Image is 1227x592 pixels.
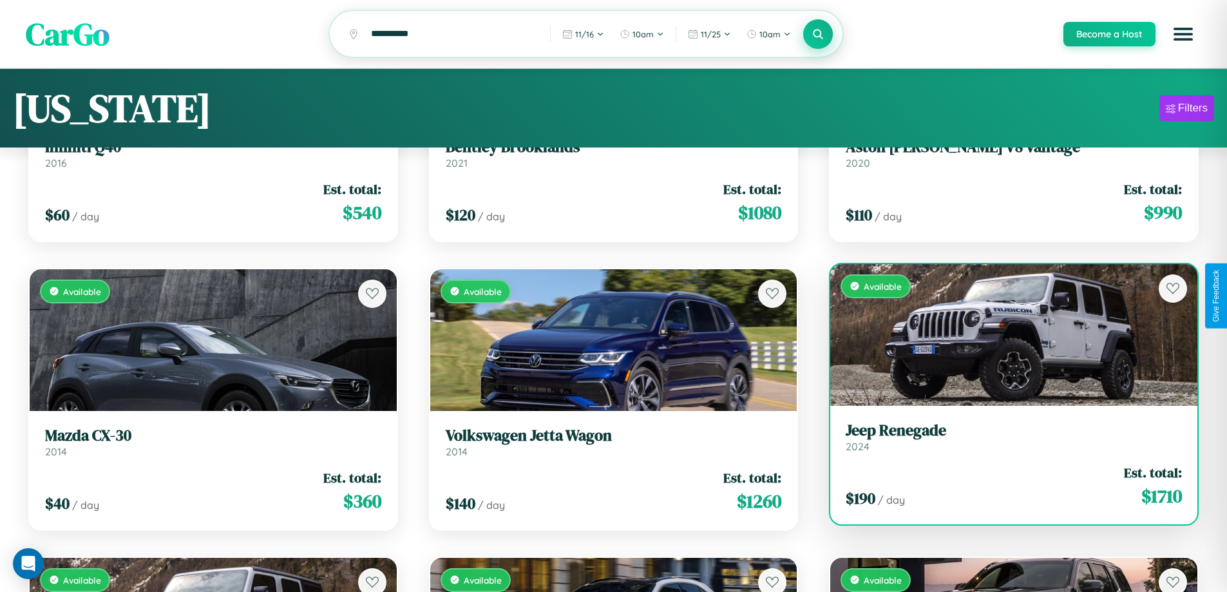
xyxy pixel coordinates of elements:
[846,488,875,509] span: $ 190
[864,575,902,586] span: Available
[446,445,468,458] span: 2014
[45,493,70,514] span: $ 40
[740,24,797,44] button: 10am
[723,468,781,487] span: Est. total:
[464,575,502,586] span: Available
[478,499,505,511] span: / day
[1178,102,1208,115] div: Filters
[723,180,781,198] span: Est. total:
[1144,200,1182,225] span: $ 990
[45,426,381,445] h3: Mazda CX-30
[323,180,381,198] span: Est. total:
[13,548,44,579] div: Open Intercom Messenger
[846,157,870,169] span: 2020
[1124,463,1182,482] span: Est. total:
[45,138,381,157] h3: Infiniti Q40
[878,493,905,506] span: / day
[737,488,781,514] span: $ 1260
[846,440,870,453] span: 2024
[846,138,1182,169] a: Aston [PERSON_NAME] V8 Vantage2020
[1124,180,1182,198] span: Est. total:
[45,445,67,458] span: 2014
[681,24,737,44] button: 11/25
[446,426,782,458] a: Volkswagen Jetta Wagon2014
[556,24,611,44] button: 11/16
[45,426,381,458] a: Mazda CX-302014
[864,281,902,292] span: Available
[446,138,782,157] h3: Bentley Brooklands
[45,204,70,225] span: $ 60
[446,204,475,225] span: $ 120
[846,138,1182,157] h3: Aston [PERSON_NAME] V8 Vantage
[701,29,721,39] span: 11 / 25
[72,499,99,511] span: / day
[875,210,902,223] span: / day
[1212,270,1221,322] div: Give Feedback
[575,29,594,39] span: 11 / 16
[45,157,67,169] span: 2016
[446,426,782,445] h3: Volkswagen Jetta Wagon
[26,13,109,55] span: CarGo
[1063,22,1156,46] button: Become a Host
[63,575,101,586] span: Available
[446,493,475,514] span: $ 140
[1141,483,1182,509] span: $ 1710
[478,210,505,223] span: / day
[613,24,671,44] button: 10am
[759,29,781,39] span: 10am
[323,468,381,487] span: Est. total:
[446,157,468,169] span: 2021
[846,421,1182,453] a: Jeep Renegade2024
[63,286,101,297] span: Available
[846,204,872,225] span: $ 110
[72,210,99,223] span: / day
[633,29,654,39] span: 10am
[738,200,781,225] span: $ 1080
[343,200,381,225] span: $ 540
[343,488,381,514] span: $ 360
[1159,95,1214,121] button: Filters
[1165,16,1201,52] button: Open menu
[464,286,502,297] span: Available
[45,138,381,169] a: Infiniti Q402016
[446,138,782,169] a: Bentley Brooklands2021
[13,82,211,135] h1: [US_STATE]
[846,421,1182,440] h3: Jeep Renegade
